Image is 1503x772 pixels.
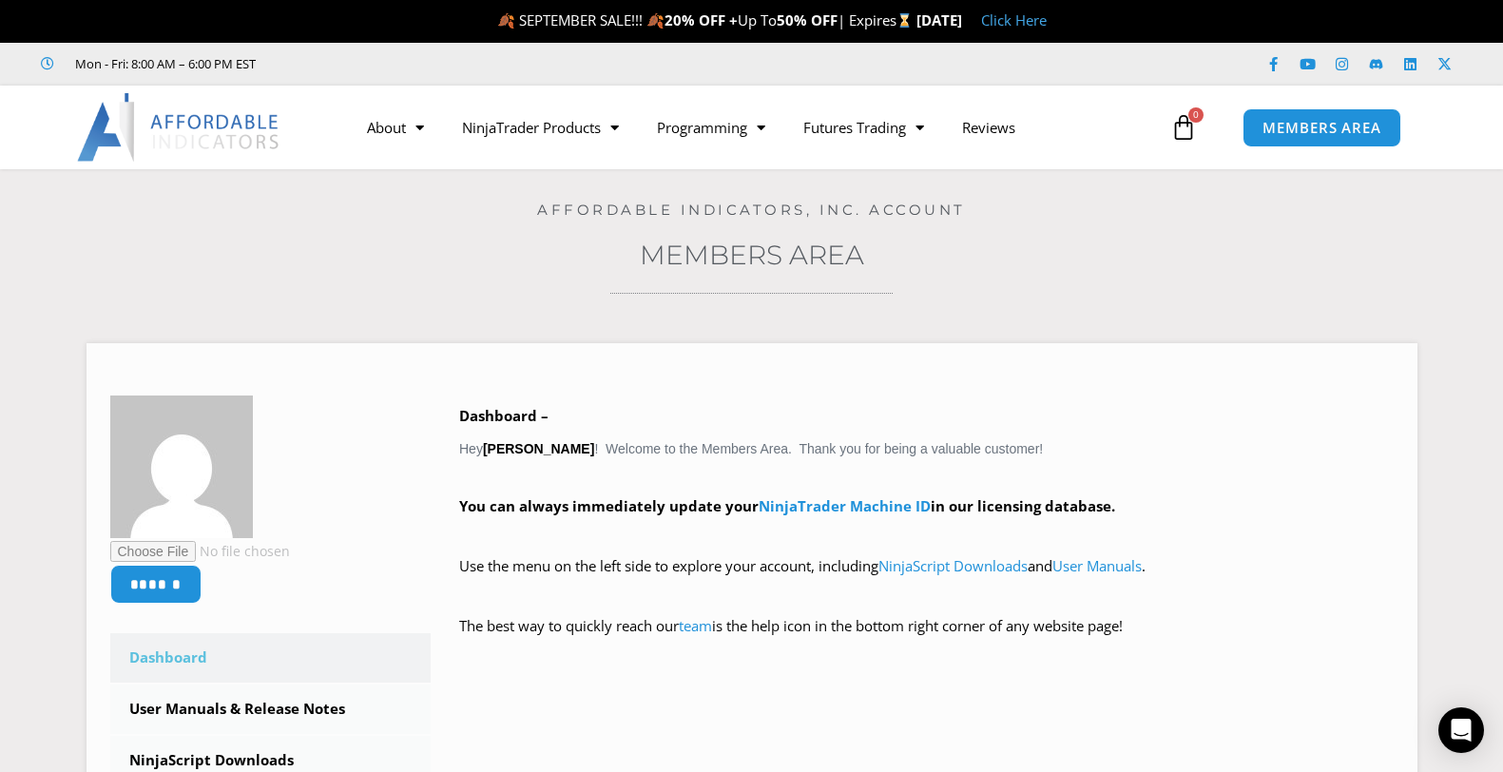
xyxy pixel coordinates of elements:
[759,496,931,515] a: NinjaTrader Machine ID
[943,106,1034,149] a: Reviews
[110,685,432,734] a: User Manuals & Release Notes
[459,403,1394,666] div: Hey ! Welcome to the Members Area. Thank you for being a valuable customer!
[777,10,838,29] strong: 50% OFF
[1188,107,1204,123] span: 0
[348,106,1166,149] nav: Menu
[282,54,568,73] iframe: Customer reviews powered by Trustpilot
[679,616,712,635] a: team
[459,406,549,425] b: Dashboard –
[459,496,1115,515] strong: You can always immediately update your in our licensing database.
[70,52,256,75] span: Mon - Fri: 8:00 AM – 6:00 PM EST
[348,106,443,149] a: About
[916,10,962,29] strong: [DATE]
[665,10,738,29] strong: 20% OFF +
[497,10,916,29] span: 🍂 SEPTEMBER SALE!!! 🍂 Up To | Expires
[110,396,253,538] img: 03ad9c4cb5e0fd2567280c0fcec50e89b45999496ffb71dd15b0be532310438f
[537,201,966,219] a: Affordable Indicators, Inc. Account
[1262,121,1381,135] span: MEMBERS AREA
[1243,108,1401,147] a: MEMBERS AREA
[1052,556,1142,575] a: User Manuals
[878,556,1028,575] a: NinjaScript Downloads
[459,553,1394,607] p: Use the menu on the left side to explore your account, including and .
[784,106,943,149] a: Futures Trading
[110,633,432,683] a: Dashboard
[483,441,594,456] strong: [PERSON_NAME]
[638,106,784,149] a: Programming
[640,239,864,271] a: Members Area
[1142,100,1225,155] a: 0
[981,10,1047,29] a: Click Here
[897,13,912,28] img: ⌛
[443,106,638,149] a: NinjaTrader Products
[459,613,1394,666] p: The best way to quickly reach our is the help icon in the bottom right corner of any website page!
[1438,707,1484,753] div: Open Intercom Messenger
[77,93,281,162] img: LogoAI | Affordable Indicators – NinjaTrader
